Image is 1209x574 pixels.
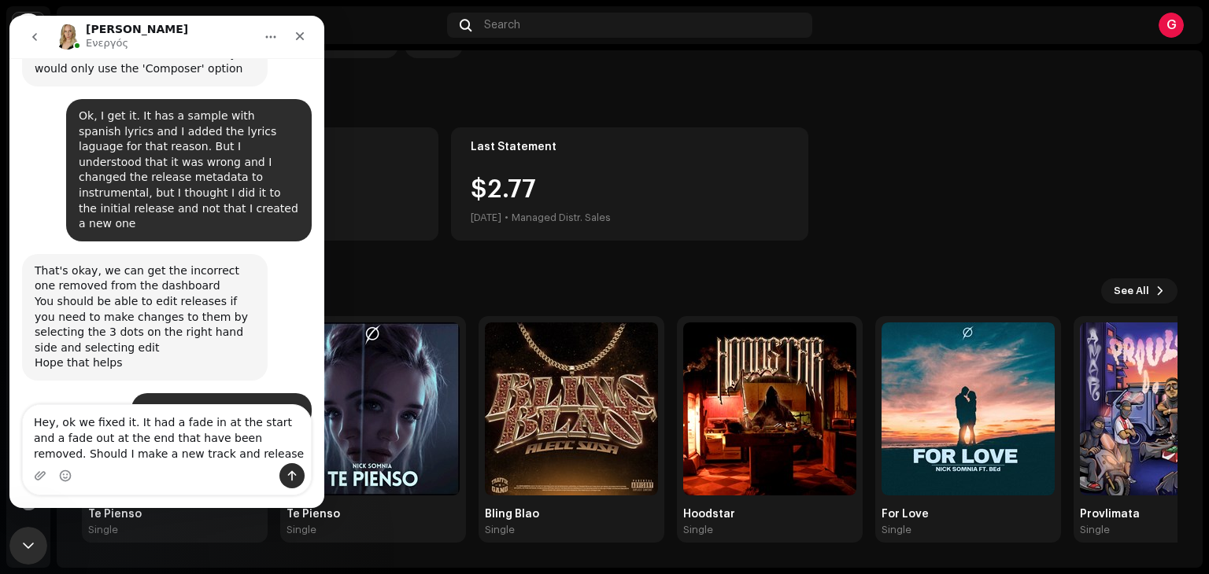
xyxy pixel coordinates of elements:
[505,208,508,227] div: •
[485,524,515,536] div: Single
[13,389,301,447] textarea: Μήνυμα...
[485,322,658,495] img: fa8e1060-cf72-467f-8027-e97d5474e4e6
[485,508,658,521] div: Bling Blao
[882,322,1055,495] img: bf9098f3-f7ad-4880-b244-13d775c2db0d
[882,524,911,536] div: Single
[9,527,47,565] iframe: Intercom live chat
[287,322,460,495] img: a03a4077-f668-43c1-852d-87bcf5785a5b
[25,248,246,355] div: That's okay, we can get the incorrect one removed from the dashboard You should be able to edit r...
[122,377,302,412] div: definetely helps, thank you!
[246,6,276,36] button: Αρχική
[287,524,316,536] div: Single
[276,6,305,35] div: Κλείσιμο
[270,447,295,473] button: Αποστολή μηνύματος…
[13,83,302,238] div: O/H Giorgio λέει…
[76,20,119,35] p: Ενεργός
[512,208,611,227] div: Managed Distr. Sales
[484,19,520,31] span: Search
[471,141,788,153] div: Last Statement
[287,508,460,521] div: Te Pienso
[88,524,118,536] div: Single
[471,208,501,227] div: [DATE]
[13,377,302,425] div: O/H Giorgio λέει…
[13,13,44,44] img: 0f74c21f-6d1c-4dbc-9196-dbddad53419e
[1101,278,1178,304] button: See All
[13,238,258,365] div: That's okay, we can get the incorrect one removed from the dashboardYou should be able to edit re...
[1114,275,1149,307] span: See All
[24,454,37,466] button: Αποστολή συνημμένου
[13,238,302,377] div: O/H Jessica λέει…
[451,127,808,241] re-o-card-value: Last Statement
[1159,13,1184,38] div: G
[135,387,290,403] div: definetely helps, thank you!
[1080,524,1110,536] div: Single
[683,508,856,521] div: Hoodstar
[683,322,856,495] img: 3846715c-b5f4-4723-8492-3d8d59b3f3c1
[69,93,290,216] div: Ok, I get it. It has a sample with spanish lyrics and I added the lyrics laguage for that reason....
[882,508,1055,521] div: For Love
[50,454,62,466] button: Επιλογή Emoji
[57,83,302,226] div: Ok, I get it. It has a sample with spanish lyrics and I added the lyrics laguage for that reason....
[88,508,261,521] div: Te Pienso
[683,524,713,536] div: Single
[9,16,324,508] iframe: Intercom live chat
